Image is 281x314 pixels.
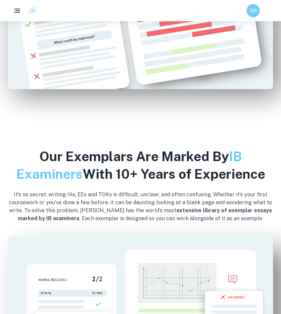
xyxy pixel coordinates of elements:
img: Clastify logo [28,6,38,16]
button: CH [247,4,260,17]
span: IB Examiners [16,149,242,182]
h6: CH [250,7,257,14]
p: It’s no secret: writing IAs, EEs and TOKs is difficult, unclear, and often confusing. Whether it’... [8,191,273,222]
a: Clastify logo [24,6,38,16]
h2: Our Exemplars Are Marked By With 10+ Years of Experience [8,148,273,183]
